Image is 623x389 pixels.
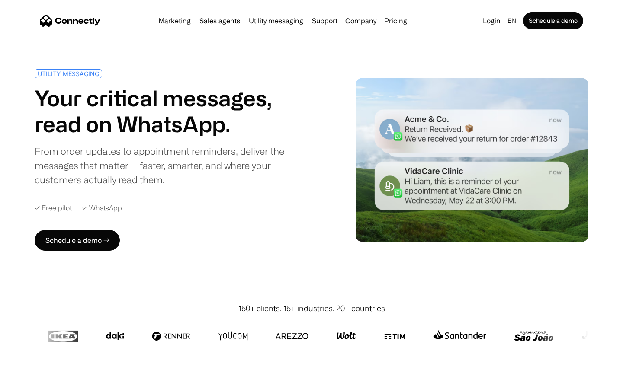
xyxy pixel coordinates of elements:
a: Sales agents [196,17,244,24]
aside: Language selected: English [9,373,52,386]
a: Marketing [155,17,194,24]
div: ✓ WhatsApp [82,204,122,212]
a: Support [308,17,341,24]
a: Pricing [381,17,411,24]
ul: Language list [17,374,52,386]
a: Login [479,15,504,27]
div: ✓ Free pilot [35,204,72,212]
div: en [507,15,516,27]
div: 150+ clients, 15+ industries, 20+ countries [238,303,385,314]
h1: Your critical messages, read on WhatsApp. [35,85,308,137]
div: UTILITY MESSAGING [38,70,99,77]
div: Company [345,15,376,27]
a: Schedule a demo [523,12,583,29]
div: From order updates to appointment reminders, deliver the messages that matter — faster, smarter, ... [35,144,308,187]
a: Schedule a demo → [35,230,120,251]
a: Utility messaging [245,17,307,24]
